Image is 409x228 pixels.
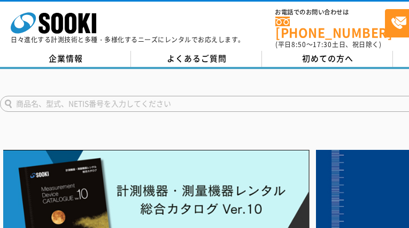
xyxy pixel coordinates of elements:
[302,52,353,64] span: 初めての方へ
[275,40,381,49] span: (平日 ～ 土日、祝日除く)
[275,17,385,39] a: [PHONE_NUMBER]
[131,51,262,67] a: よくあるご質問
[313,40,332,49] span: 17:30
[262,51,393,67] a: 初めての方へ
[11,36,245,43] p: 日々進化する計測技術と多種・多様化するニーズにレンタルでお応えします。
[275,9,385,16] span: お電話でのお問い合わせは
[291,40,306,49] span: 8:50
